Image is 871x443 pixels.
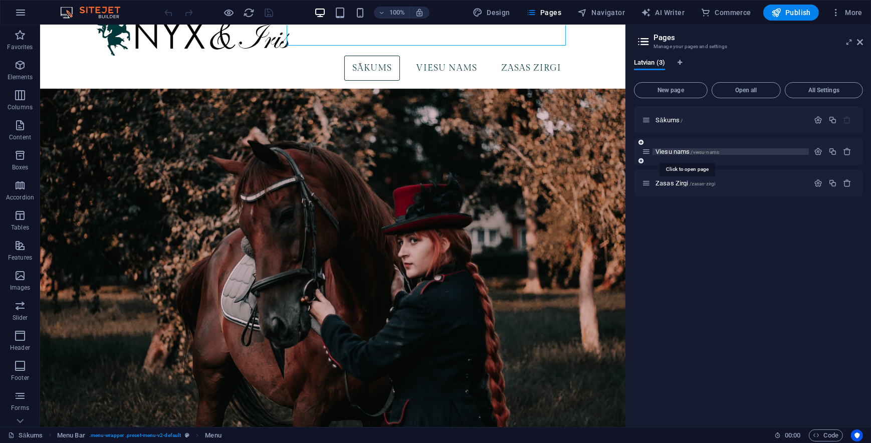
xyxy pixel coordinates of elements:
span: New page [638,87,703,93]
div: The startpage cannot be deleted [843,116,852,124]
button: Commerce [697,5,755,21]
button: Publish [763,5,819,21]
span: Design [473,8,510,18]
h3: Manage your pages and settings [654,42,843,51]
span: /viesu-nams [691,149,720,155]
span: Code [813,429,838,441]
button: Code [809,429,843,441]
span: Viesu nams [656,148,719,155]
span: Publish [771,8,811,18]
h6: 100% [389,7,405,19]
p: Elements [8,73,33,81]
h2: Pages [654,33,863,42]
div: Remove [843,147,852,156]
div: Sākums/ [652,117,809,123]
button: Navigator [573,5,629,21]
span: Click to open page [656,179,715,187]
span: . menu-wrapper .preset-menu-v2-default [89,429,181,441]
span: /zasas-zirgi [690,181,716,186]
p: Footer [11,374,29,382]
p: Accordion [6,193,34,201]
nav: breadcrumb [57,429,222,441]
span: Click to select. Double-click to edit [205,429,221,441]
span: Open all [716,87,776,93]
div: Duplicate [828,147,837,156]
span: AI Writer [641,8,685,18]
button: Usercentrics [851,429,863,441]
button: Design [469,5,514,21]
button: reload [243,7,255,19]
p: Boxes [12,163,29,171]
button: New page [634,82,708,98]
div: Duplicate [828,179,837,187]
span: Click to open page [656,116,683,124]
div: Settings [814,116,822,124]
p: Tables [11,224,29,232]
span: All Settings [789,87,858,93]
p: Content [9,133,31,141]
p: Header [10,344,30,352]
p: Forms [11,404,29,412]
i: On resize automatically adjust zoom level to fit chosen device. [415,8,424,17]
div: Settings [814,179,822,187]
span: 00 00 [785,429,800,441]
span: Latvian (3) [634,57,665,71]
p: Slider [13,314,28,322]
p: Columns [8,103,33,111]
p: Favorites [7,43,33,51]
span: Click to select. Double-click to edit [57,429,85,441]
div: Viesu nams/viesu-nams [652,148,809,155]
div: Language Tabs [634,59,863,78]
i: Reload page [244,7,255,19]
a: Click to cancel selection. Double-click to open Pages [8,429,43,441]
button: Open all [712,82,781,98]
div: Settings [814,147,822,156]
h6: Session time [774,429,801,441]
span: Pages [526,8,561,18]
span: More [831,8,862,18]
div: Duplicate [828,116,837,124]
div: Design (Ctrl+Alt+Y) [469,5,514,21]
button: Pages [522,5,565,21]
button: 100% [374,7,409,19]
i: This element is a customizable preset [185,432,189,438]
img: Editor Logo [58,7,133,19]
p: Images [10,284,31,292]
button: All Settings [785,82,863,98]
span: / [681,118,683,123]
span: Commerce [701,8,751,18]
div: Zasas Zirgi/zasas-zirgi [652,180,809,186]
span: Navigator [577,8,625,18]
span: : [792,431,793,439]
button: More [827,5,866,21]
button: AI Writer [637,5,689,21]
p: Features [8,254,32,262]
div: Remove [843,179,852,187]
